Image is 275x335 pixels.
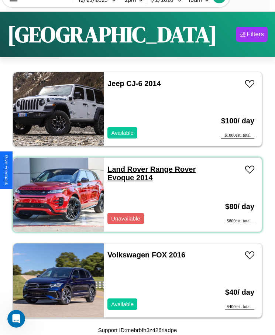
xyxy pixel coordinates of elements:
[236,27,268,42] button: Filters
[107,165,196,182] a: Land Rover Range Rover Evoque 2014
[111,128,134,138] p: Available
[98,325,177,335] p: Support ID: mebrbfh3z426rladpe
[107,79,161,88] a: Jeep CJ-6 2014
[221,133,254,139] div: $ 1000 est. total
[221,109,254,133] h3: $ 100 / day
[225,195,254,218] h3: $ 80 / day
[225,281,254,304] h3: $ 40 / day
[7,310,25,328] iframe: Intercom live chat
[111,213,140,223] p: Unavailable
[107,251,185,259] a: Volkswagen FOX 2016
[225,218,254,224] div: $ 800 est. total
[225,304,254,310] div: $ 400 est. total
[7,19,217,49] h1: [GEOGRAPHIC_DATA]
[247,31,264,38] div: Filters
[111,299,134,309] p: Available
[4,155,9,185] div: Give Feedback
